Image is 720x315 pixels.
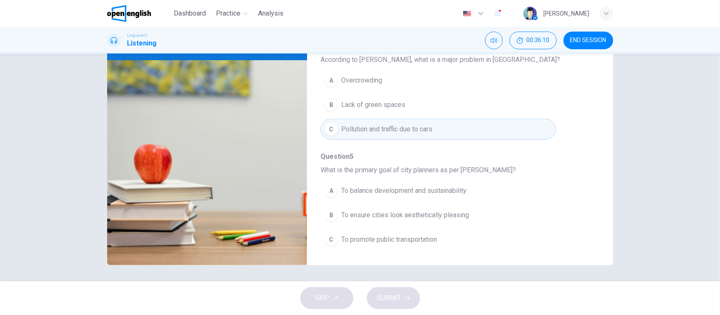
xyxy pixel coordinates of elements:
span: What is the primary goal of city planners as per [PERSON_NAME]? [321,165,586,175]
button: ATo balance development and sustainability [321,180,556,201]
button: BLack of green spaces [321,94,556,115]
h1: Listening [127,38,157,48]
div: A [324,184,338,198]
div: Mute [485,32,503,49]
button: 00:36:10 [510,32,557,49]
span: To promote public transportation [341,235,437,245]
button: Practice [213,6,251,21]
span: Dashboard [174,8,206,19]
img: Profile picture [523,7,537,20]
span: According to [PERSON_NAME], what is a major problem in [GEOGRAPHIC_DATA]? [321,55,586,65]
span: Question 5 [321,152,586,162]
span: To ensure cities look aesthetically pleasing [341,210,469,220]
div: B [324,98,338,112]
div: C [324,233,338,246]
span: Analysis [258,8,283,19]
button: Analysis [255,6,287,21]
span: 00:36:10 [527,37,550,44]
button: CTo promote public transportation [321,229,556,250]
img: Listen to Maria, a city planner, discussing urban development. [107,60,307,265]
div: A [324,74,338,87]
span: Overcrowding [341,75,382,85]
img: OpenEnglish logo [107,5,151,22]
div: B [324,208,338,222]
div: C [324,123,338,136]
span: END SESSION [570,37,607,44]
button: Dashboard [170,6,209,21]
button: END SESSION [564,32,613,49]
span: Lack of green spaces [341,100,405,110]
div: [PERSON_NAME] [544,8,590,19]
a: OpenEnglish logo [107,5,171,22]
div: Hide [510,32,557,49]
button: BTo ensure cities look aesthetically pleasing [321,205,556,226]
span: Linguaskill [127,32,148,38]
img: en [462,11,472,17]
span: To balance development and sustainability [341,186,467,196]
span: Pollution and traffic due to cars [341,124,432,134]
span: Practice [216,8,240,19]
button: AOvercrowding [321,70,556,91]
button: CPollution and traffic due to cars [321,119,556,140]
